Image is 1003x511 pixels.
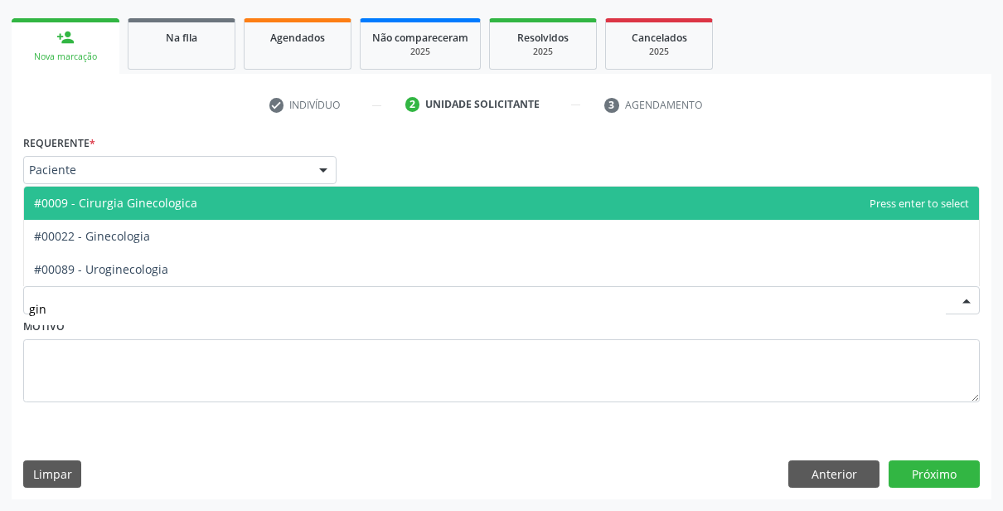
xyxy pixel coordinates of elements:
div: Unidade solicitante [425,97,540,112]
div: 2025 [372,46,468,58]
label: Motivo [23,314,65,340]
span: #00022 - Ginecologia [34,228,150,244]
div: Nova marcação [23,51,108,63]
button: Próximo [889,460,980,489]
input: Buscar por procedimento [29,292,946,325]
span: #00089 - Uroginecologia [34,261,168,277]
span: Resolvidos [517,31,569,45]
div: 2 [405,97,420,112]
span: #0009 - Cirurgia Ginecologica [34,195,197,211]
span: Não compareceram [372,31,468,45]
span: Cancelados [632,31,687,45]
span: Paciente [29,162,303,178]
div: person_add [56,28,75,46]
span: Na fila [166,31,197,45]
div: 2025 [501,46,584,58]
button: Limpar [23,460,81,489]
label: Requerente [23,130,95,156]
button: Anterior [788,460,879,489]
span: Agendados [270,31,325,45]
div: 2025 [618,46,700,58]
